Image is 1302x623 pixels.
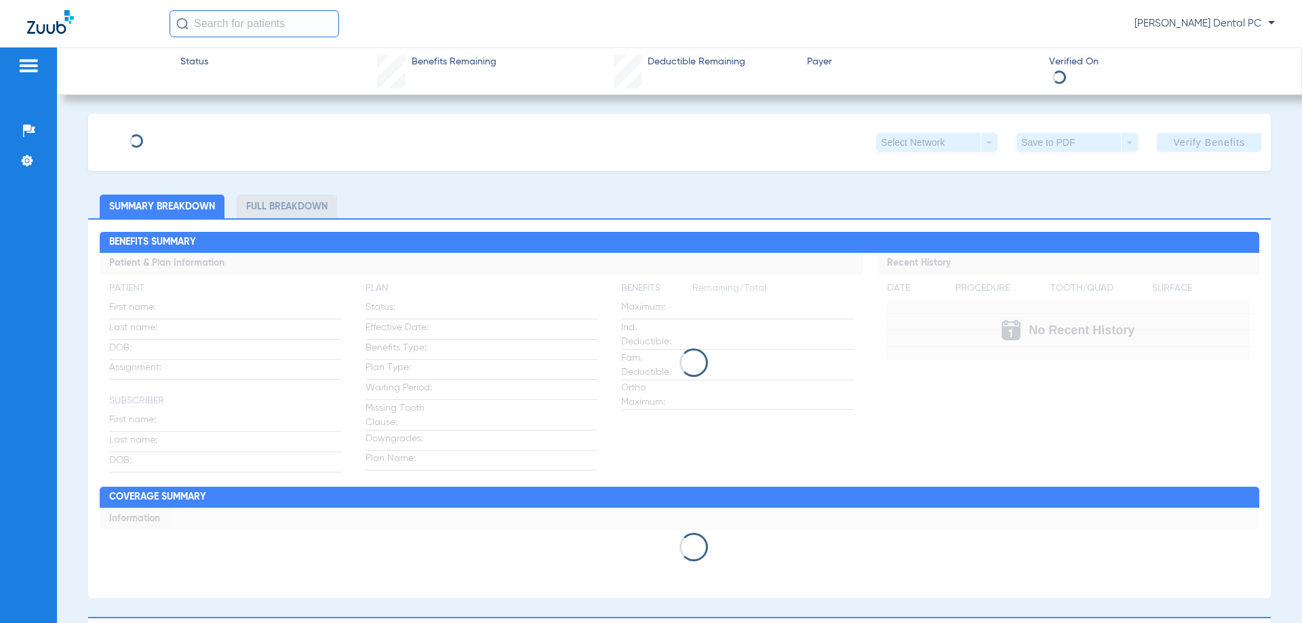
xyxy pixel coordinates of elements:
[100,232,1259,254] h2: Benefits Summary
[1049,55,1280,69] span: Verified On
[170,10,339,37] input: Search for patients
[412,55,496,69] span: Benefits Remaining
[1135,17,1275,31] span: [PERSON_NAME] Dental PC
[100,195,224,218] li: Summary Breakdown
[27,10,74,34] img: Zuub Logo
[648,55,745,69] span: Deductible Remaining
[100,487,1259,508] h2: Coverage Summary
[18,58,39,74] img: hamburger-icon
[237,195,337,218] li: Full Breakdown
[176,18,189,30] img: Search Icon
[807,55,1038,69] span: Payer
[180,55,208,69] span: Status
